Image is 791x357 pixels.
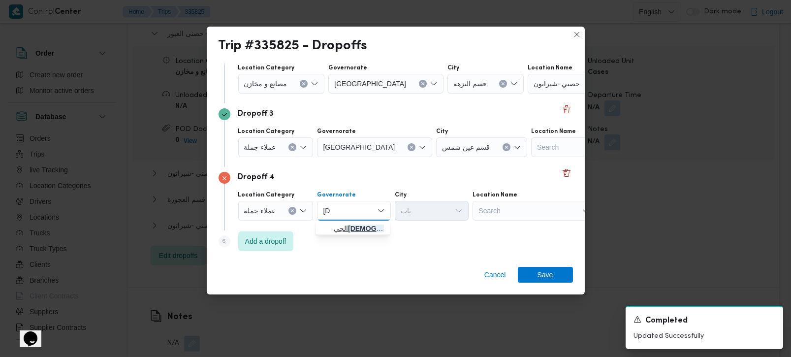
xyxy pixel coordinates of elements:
label: Governorate [317,128,356,135]
mark: [DEMOGRAPHIC_DATA] [348,225,427,232]
label: Location Category [238,191,295,199]
span: Add a dropoff [245,235,286,247]
label: City [436,128,448,135]
label: Governorate [328,64,367,72]
button: Cancel [480,267,510,283]
label: City [395,191,407,199]
button: Open list of options [311,80,318,88]
label: Location Name [528,64,572,72]
button: Clear input [499,80,507,88]
svg: Step 5 has errors [221,175,227,181]
span: Cancel [484,269,506,281]
label: Governorate [317,191,356,199]
span: عملاء جملة [244,205,276,216]
button: Open list of options [582,207,590,215]
button: Open list of options [418,143,426,151]
button: Clear input [300,80,308,88]
button: Clear input [419,80,427,88]
span: 6 [222,238,226,244]
label: Location Category [238,64,295,72]
button: Clear input [408,143,415,151]
button: Open list of options [513,143,521,151]
span: حصني -شيراتون [534,78,580,89]
button: Open list of options [299,207,307,215]
div: Trip #335825 - Dropoffs [219,38,368,54]
label: Location Name [531,128,576,135]
p: Dropoff 4 [238,172,275,184]
button: Closes this modal window [571,29,583,40]
span: [GEOGRAPHIC_DATA] [334,78,406,89]
button: Save [518,267,573,283]
button: الجيزة [316,221,390,235]
button: Close list of options [377,207,385,215]
p: Dropoff 3 [238,108,274,120]
button: Delete [561,103,572,115]
label: Location Category [238,128,295,135]
button: Add a dropoff [238,231,293,251]
button: Open list of options [455,207,463,215]
div: Notification [633,315,775,327]
span: Completed [645,315,688,327]
span: قسم النزهة [453,78,486,89]
button: Clear input [503,143,510,151]
svg: Step 4 is complete [221,112,227,118]
button: Delete [561,167,572,179]
button: Open list of options [299,143,307,151]
label: City [447,64,459,72]
span: [GEOGRAPHIC_DATA] [323,141,395,152]
span: قسم عين شمس [442,141,490,152]
p: Updated Successfully [633,331,775,341]
span: الجي [334,223,384,234]
label: Location Name [473,191,517,199]
span: عملاء جملة [244,141,276,152]
button: Clear input [288,143,296,151]
span: مصانع و مخازن [244,78,287,89]
button: Clear input [288,207,296,215]
button: Open list of options [510,80,518,88]
iframe: chat widget [10,318,41,347]
button: Open list of options [430,80,438,88]
span: Save [538,267,553,283]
